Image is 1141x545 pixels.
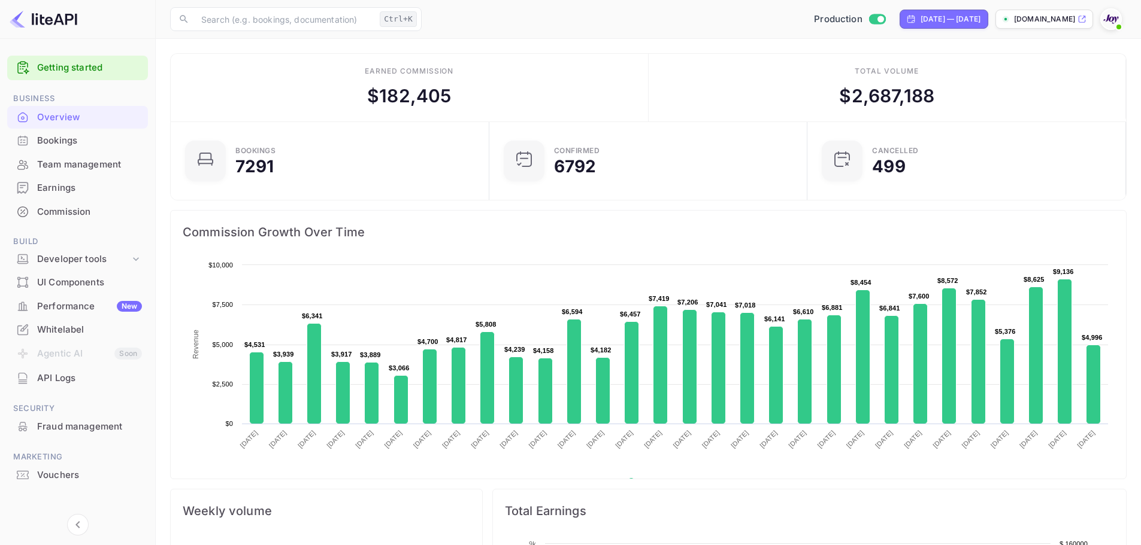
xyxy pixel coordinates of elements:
[620,310,641,318] text: $6,457
[7,200,148,223] a: Commission
[7,235,148,248] span: Build
[498,429,519,449] text: [DATE]
[562,308,583,315] text: $6,594
[649,295,670,302] text: $7,419
[7,271,148,294] div: UI Components
[117,301,142,312] div: New
[389,364,410,372] text: $3,066
[383,429,403,449] text: [DATE]
[845,429,865,449] text: [DATE]
[37,372,142,385] div: API Logs
[7,367,148,389] a: API Logs
[37,468,142,482] div: Vouchers
[417,338,438,345] text: $4,700
[787,429,807,449] text: [DATE]
[706,301,727,308] text: $7,041
[839,83,934,109] div: $ 2,687,188
[367,83,451,109] div: $ 182,405
[354,429,374,449] text: [DATE]
[556,429,577,449] text: [DATE]
[212,380,233,388] text: $2,500
[212,301,233,308] text: $7,500
[7,415,148,437] a: Fraud management
[37,420,142,434] div: Fraud management
[504,346,525,353] text: $4,239
[505,501,1114,520] span: Total Earnings
[585,429,606,449] text: [DATE]
[730,429,750,449] text: [DATE]
[874,429,894,449] text: [DATE]
[302,312,323,319] text: $6,341
[244,341,265,348] text: $4,531
[989,429,1010,449] text: [DATE]
[533,347,554,354] text: $4,158
[360,351,381,358] text: $3,889
[931,429,952,449] text: [DATE]
[192,330,200,359] text: Revenue
[325,429,346,449] text: [DATE]
[37,252,130,266] div: Developer tools
[7,176,148,199] a: Earnings
[37,323,142,337] div: Whitelabel
[380,11,417,27] div: Ctrl+K
[554,147,600,154] div: Confirmed
[614,429,634,449] text: [DATE]
[793,308,814,315] text: $6,610
[7,295,148,317] a: PerformanceNew
[37,276,142,290] div: UI Components
[37,300,142,313] div: Performance
[37,134,142,148] div: Bookings
[268,429,288,449] text: [DATE]
[7,92,148,105] span: Business
[1018,429,1039,449] text: [DATE]
[10,10,77,29] img: LiteAPI logo
[7,464,148,486] a: Vouchers
[7,106,148,128] a: Overview
[7,402,148,415] span: Security
[591,346,612,354] text: $4,182
[1014,14,1075,25] p: [DOMAIN_NAME]
[7,464,148,487] div: Vouchers
[1076,429,1096,449] text: [DATE]
[7,176,148,200] div: Earnings
[273,351,294,358] text: $3,939
[1082,334,1103,341] text: $4,996
[235,158,274,175] div: 7291
[855,66,919,77] div: Total volume
[37,158,142,172] div: Team management
[527,429,547,449] text: [DATE]
[851,279,871,286] text: $8,454
[7,271,148,293] a: UI Components
[67,514,89,535] button: Collapse navigation
[7,106,148,129] div: Overview
[879,305,900,312] text: $6,841
[7,129,148,151] a: Bookings
[7,56,148,80] div: Getting started
[331,351,352,358] text: $3,917
[7,318,148,342] div: Whitelabel
[183,501,470,520] span: Weekly volume
[816,429,836,449] text: [DATE]
[1053,268,1074,275] text: $9,136
[296,429,317,449] text: [DATE]
[37,181,142,195] div: Earnings
[446,336,467,343] text: $4,817
[995,328,1016,335] text: $5,376
[909,293,930,300] text: $7,600
[476,321,497,328] text: $5,808
[639,478,670,486] text: Revenue
[554,158,597,175] div: 6792
[441,429,461,449] text: [DATE]
[671,429,692,449] text: [DATE]
[7,249,148,270] div: Developer tools
[7,295,148,318] div: PerformanceNew
[238,429,259,449] text: [DATE]
[37,205,142,219] div: Commission
[809,13,890,26] div: Switch to Sandbox mode
[7,367,148,390] div: API Logs
[7,153,148,176] div: Team management
[701,429,721,449] text: [DATE]
[921,14,980,25] div: [DATE] — [DATE]
[235,147,276,154] div: Bookings
[412,429,432,449] text: [DATE]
